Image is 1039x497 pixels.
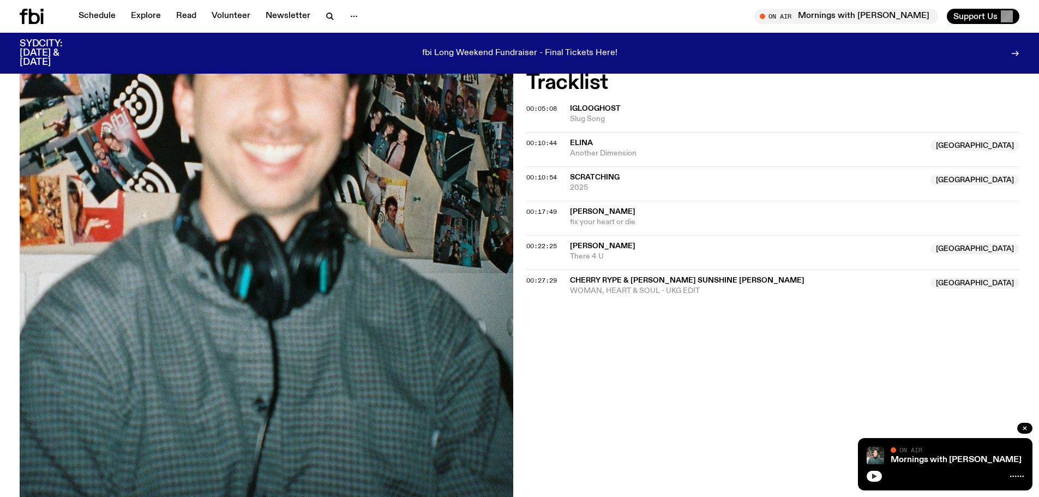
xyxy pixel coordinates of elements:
a: Mornings with [PERSON_NAME] [891,456,1022,464]
a: Explore [124,9,167,24]
span: Another Dimension [570,148,924,159]
span: [GEOGRAPHIC_DATA] [930,140,1019,151]
span: There 4 U [570,252,924,262]
span: 2025 [570,183,924,193]
a: Schedule [72,9,122,24]
img: Radio presenter Ben Hansen sits in front of a wall of photos and an fbi radio sign. Film photo. B... [867,447,884,464]
h2: Tracklist [526,73,1020,93]
span: [GEOGRAPHIC_DATA] [930,175,1019,185]
span: 00:05:08 [526,104,557,113]
span: ELINA [570,139,593,147]
span: On Air [899,446,922,453]
a: Read [170,9,203,24]
span: 00:10:44 [526,139,557,147]
span: 00:17:49 [526,207,557,216]
span: Iglooghost [570,105,621,112]
span: Slug Song [570,114,1020,124]
span: Support Us [953,11,998,21]
a: Volunteer [205,9,257,24]
span: 00:10:54 [526,173,557,182]
span: fix your heart or die [570,217,1020,227]
p: fbi Long Weekend Fundraiser - Final Tickets Here! [422,49,617,58]
button: Support Us [947,9,1019,24]
button: On AirMornings with [PERSON_NAME] [754,9,938,24]
span: 00:22:25 [526,242,557,250]
span: [PERSON_NAME] [570,208,635,215]
span: [PERSON_NAME] [570,242,635,250]
span: Cherry Rype & [PERSON_NAME] sunshine [PERSON_NAME] [570,277,804,284]
a: Newsletter [259,9,317,24]
span: [GEOGRAPHIC_DATA] [930,243,1019,254]
span: Scratching [570,173,620,181]
span: WOMAN, HEART & SOUL - UKG EDIT [570,286,924,296]
span: 00:27:29 [526,276,557,285]
span: [GEOGRAPHIC_DATA] [930,278,1019,289]
h3: SYDCITY: [DATE] & [DATE] [20,39,89,67]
